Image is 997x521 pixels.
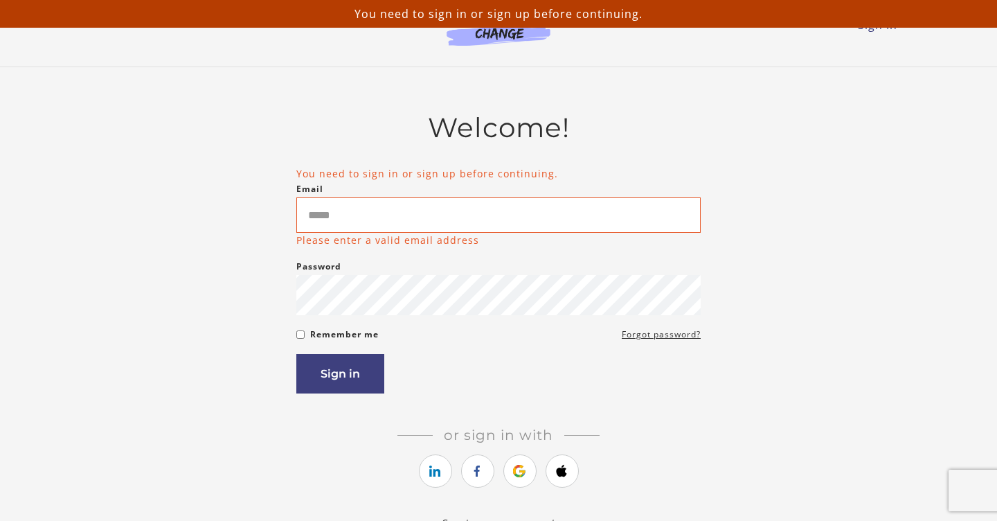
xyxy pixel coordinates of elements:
label: Email [296,181,323,197]
span: Or sign in with [433,427,564,443]
p: Please enter a valid email address [296,233,479,247]
label: Password [296,258,341,275]
li: You need to sign in or sign up before continuing. [296,166,701,181]
a: https://courses.thinkific.com/users/auth/google?ss%5Breferral%5D=&ss%5Buser_return_to%5D=%2Fcours... [503,454,537,488]
a: https://courses.thinkific.com/users/auth/linkedin?ss%5Breferral%5D=&ss%5Buser_return_to%5D=%2Fcou... [419,454,452,488]
a: https://courses.thinkific.com/users/auth/facebook?ss%5Breferral%5D=&ss%5Buser_return_to%5D=%2Fcou... [461,454,494,488]
a: https://courses.thinkific.com/users/auth/apple?ss%5Breferral%5D=&ss%5Buser_return_to%5D=%2Fcourse... [546,454,579,488]
h2: Welcome! [296,112,701,144]
img: Agents of Change Logo [432,14,565,46]
button: Sign in [296,354,384,394]
p: You need to sign in or sign up before continuing. [6,6,991,22]
a: Forgot password? [622,326,701,343]
label: Remember me [310,326,379,343]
